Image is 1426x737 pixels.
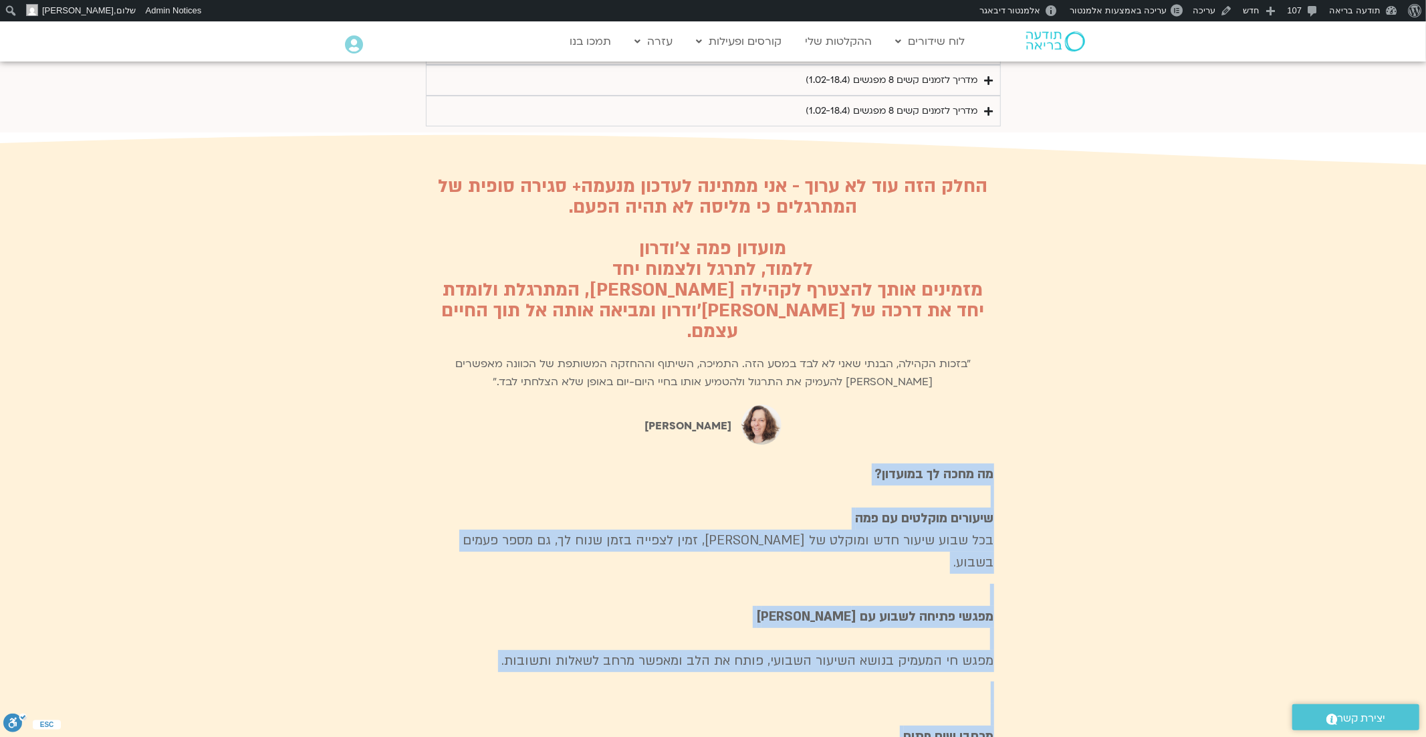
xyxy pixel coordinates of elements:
[806,72,978,88] div: מדריך לזמנים קשים 8 מפגשים (1.02-18.4)
[564,29,618,54] a: תמכו בנו
[1292,704,1419,730] a: יצירת קשר
[644,417,731,435] div: [PERSON_NAME]
[1338,710,1386,728] span: יצירת קשר
[889,29,972,54] a: לוח שידורים
[426,96,1001,126] summary: מדריך לזמנים קשים 8 מפגשים (1.02-18.4)
[42,5,114,15] span: [PERSON_NAME]
[690,29,789,54] a: קורסים ופעילות
[757,608,994,625] strong: מפגשי פתיחה לשבוע עם [PERSON_NAME]
[426,65,1001,96] summary: מדריך לזמנים קשים 8 מפגשים (1.02-18.4)
[875,465,994,483] strong: מה מחכה לך במועדון?
[433,176,994,342] h2: החלק הזה עוד לא ערוך - אני ממתינה לעדכון מנעמה+ סגירה סופית של המתרגלים כי מליסה לא תהיה הפעם. מו...
[433,355,994,391] div: "בזכות הקהילה, הבנתי שאני לא לבד במסע הזה. התמיכה, השיתוף וההחזקה המשותפת של הכוונה מאפשרים [PERS...
[628,29,680,54] a: עזרה
[433,463,994,574] p: בכל שבוע שיעור חדש ומוקלט של [PERSON_NAME], זמין לצפייה בזמן שנוח לך, גם מספר פעמים בשבוע.
[799,29,879,54] a: ההקלטות שלי
[806,103,978,119] div: מדריך לזמנים קשים 8 מפגשים (1.02-18.4)
[1070,5,1167,15] span: עריכה באמצעות אלמנטור
[1026,31,1085,51] img: תודעה בריאה
[856,510,994,527] strong: שיעורים מוקלטים עם פמה
[433,584,994,672] p: מפגש חי המעמיק בנושא השיעור השבועי, פותח את הלב ומאפשר מרחב לשאלות ותשובות.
